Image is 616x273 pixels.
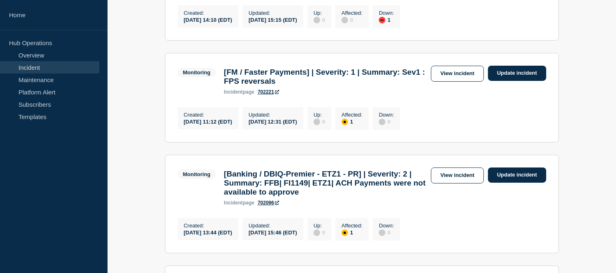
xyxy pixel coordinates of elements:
a: View incident [431,167,484,184]
div: 0 [314,16,325,23]
span: incident [224,200,243,206]
div: 0 [314,229,325,236]
p: Affected : [341,10,362,16]
div: affected [341,119,348,125]
div: disabled [314,229,320,236]
div: disabled [314,17,320,23]
p: Updated : [249,223,297,229]
div: 0 [379,118,394,125]
p: Updated : [249,10,297,16]
div: disabled [341,17,348,23]
div: disabled [379,229,385,236]
div: [DATE] 12:31 (EDT) [249,118,297,125]
p: Up : [314,223,325,229]
div: [DATE] 13:44 (EDT) [184,229,232,236]
div: disabled [379,119,385,125]
p: page [224,89,254,95]
div: 1 [379,16,394,23]
p: Created : [184,112,232,118]
a: View incident [431,66,484,82]
p: Down : [379,112,394,118]
p: Affected : [341,112,362,118]
a: 702221 [258,89,279,95]
a: Update incident [488,167,546,183]
span: Monitoring [178,68,216,77]
p: Created : [184,223,232,229]
div: affected [341,229,348,236]
div: 0 [314,118,325,125]
p: Created : [184,10,232,16]
h3: [FM / Faster Payments] | Severity: 1 | Summary: Sev1 : FPS reversals [224,68,427,86]
div: [DATE] 15:15 (EDT) [249,16,297,23]
p: Down : [379,223,394,229]
p: Affected : [341,223,362,229]
a: Update incident [488,66,546,81]
div: 0 [379,229,394,236]
p: Up : [314,10,325,16]
div: down [379,17,385,23]
div: [DATE] 15:46 (EDT) [249,229,297,236]
p: Up : [314,112,325,118]
div: [DATE] 11:12 (EDT) [184,118,232,125]
p: Down : [379,10,394,16]
div: [DATE] 14:10 (EDT) [184,16,232,23]
div: 1 [341,229,362,236]
span: Monitoring [178,170,216,179]
p: Updated : [249,112,297,118]
h3: [Banking / DBIQ-Premier - ETZ1 - PR] | Severity: 2 | Summary: FFB| FI1149| ETZ1| ACH Payments wer... [224,170,427,197]
span: incident [224,89,243,95]
div: disabled [314,119,320,125]
p: page [224,200,254,206]
a: 702096 [258,200,279,206]
div: 1 [341,118,362,125]
div: 0 [341,16,362,23]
